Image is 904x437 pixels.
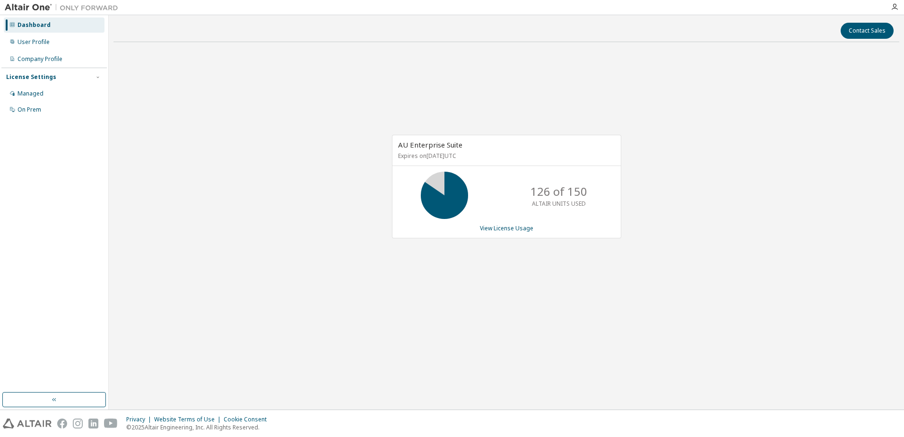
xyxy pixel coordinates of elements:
p: Expires on [DATE] UTC [398,152,613,160]
button: Contact Sales [841,23,894,39]
img: linkedin.svg [88,419,98,428]
div: On Prem [17,106,41,114]
img: instagram.svg [73,419,83,428]
p: 126 of 150 [530,184,587,200]
div: Company Profile [17,55,62,63]
div: User Profile [17,38,50,46]
div: Cookie Consent [224,416,272,423]
div: Website Terms of Use [154,416,224,423]
div: Dashboard [17,21,51,29]
div: Managed [17,90,43,97]
div: License Settings [6,73,56,81]
img: altair_logo.svg [3,419,52,428]
p: ALTAIR UNITS USED [532,200,586,208]
img: Altair One [5,3,123,12]
p: © 2025 Altair Engineering, Inc. All Rights Reserved. [126,423,272,431]
a: View License Usage [480,224,533,232]
span: AU Enterprise Suite [398,140,462,149]
img: facebook.svg [57,419,67,428]
img: youtube.svg [104,419,118,428]
div: Privacy [126,416,154,423]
